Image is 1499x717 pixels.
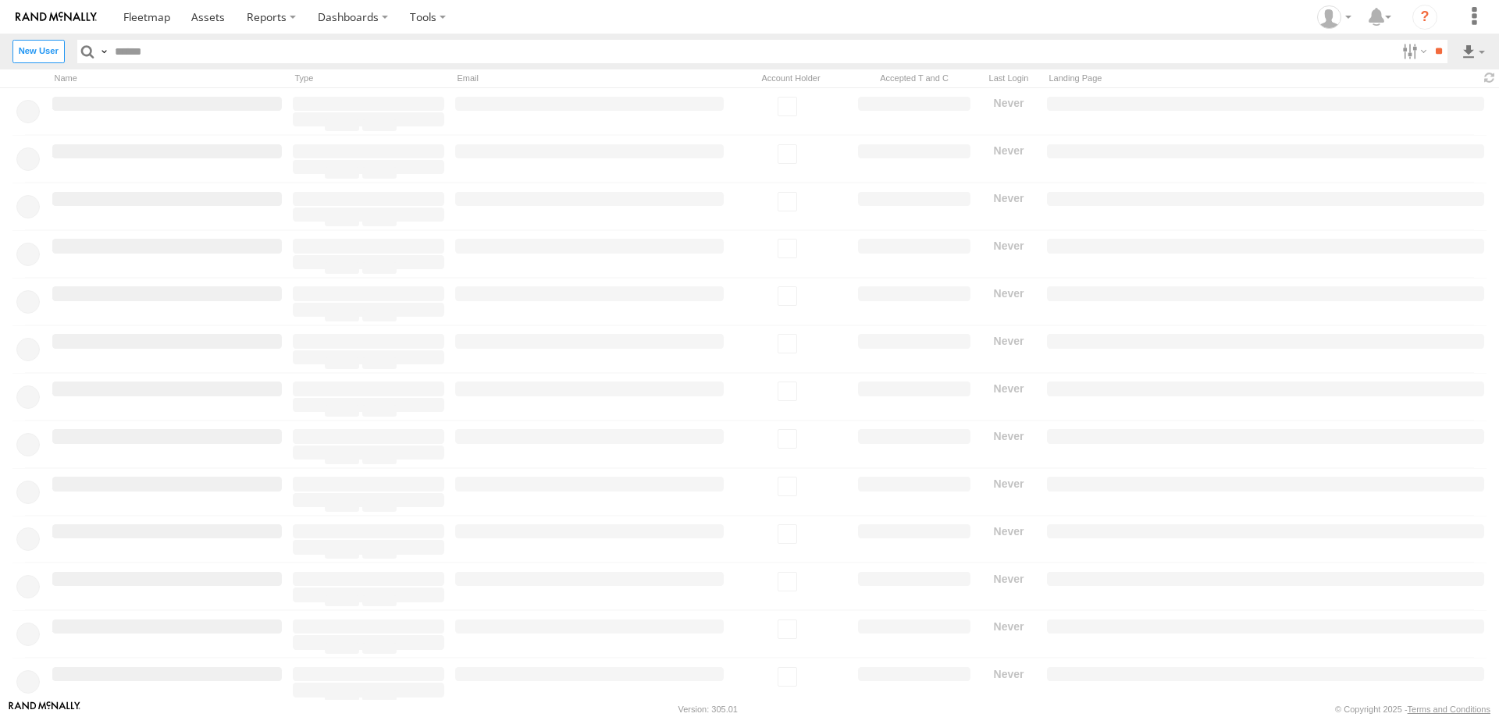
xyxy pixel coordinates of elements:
[856,71,973,86] div: Has user accepted Terms and Conditions
[1045,71,1474,86] div: Landing Page
[1412,5,1437,30] i: ?
[9,701,80,717] a: Visit our Website
[453,71,726,86] div: Email
[98,40,110,62] label: Search Query
[290,71,447,86] div: Type
[1396,40,1430,62] label: Search Filter Options
[678,705,738,714] div: Version: 305.01
[16,12,97,23] img: rand-logo.svg
[979,71,1038,86] div: Last Login
[1460,40,1487,62] label: Export results as...
[50,71,284,86] div: Name
[1312,5,1357,29] div: Luis Barrios
[1480,71,1499,86] span: Refresh
[12,40,65,62] label: Create New User
[1335,705,1490,714] div: © Copyright 2025 -
[1408,705,1490,714] a: Terms and Conditions
[732,71,849,86] div: Account Holder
